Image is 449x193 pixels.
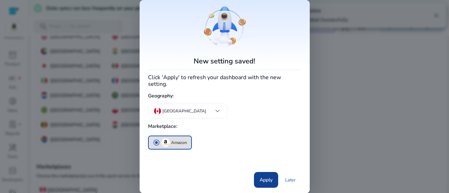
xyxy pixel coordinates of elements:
h5: Marketplace: [148,121,301,132]
img: amazon.svg [161,138,170,147]
p: Amazon [171,139,187,146]
span: keyboard_arrow_down [213,107,222,115]
button: Apply [254,172,278,188]
span: radio_button_checked [153,139,160,146]
span: Apply [260,176,273,184]
p: [GEOGRAPHIC_DATA] [162,108,206,114]
img: ca.svg [154,108,161,115]
a: Later [280,174,301,186]
h5: Geography: [148,90,301,102]
h4: Click 'Apply' to refresh your dashboard with the new setting. [148,73,301,88]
